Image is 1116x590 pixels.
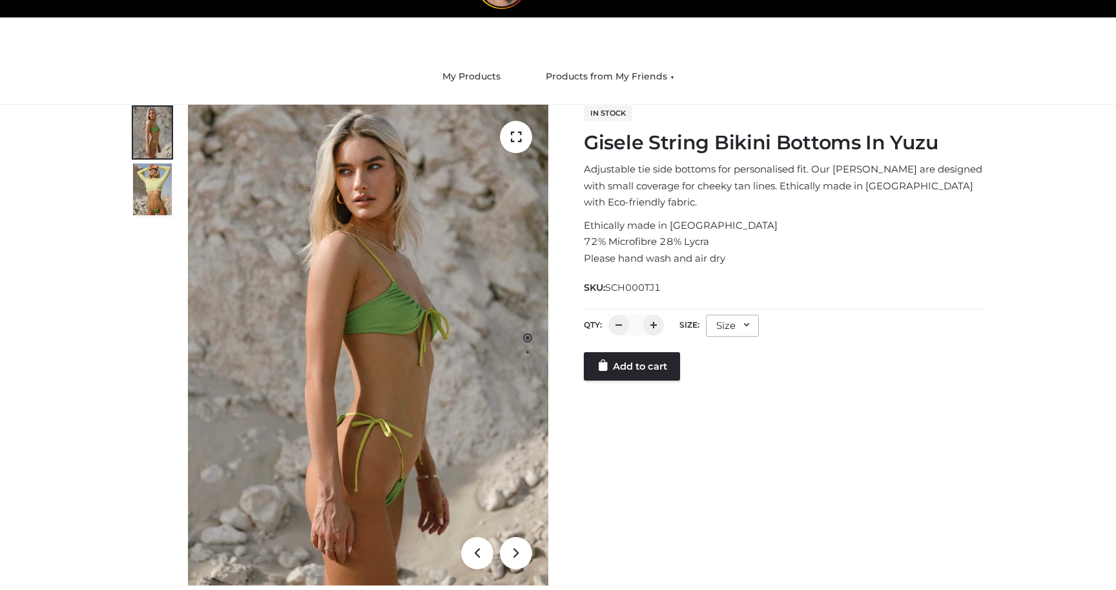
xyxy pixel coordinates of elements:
img: Gisele String Bikini Bottoms In Yuzu [188,105,548,585]
span: SCH000TJ1 [605,282,661,293]
div: Size [706,315,759,337]
a: My Products [433,63,510,91]
img: TJ-YUZU1.jpg [133,107,172,158]
label: Size: [679,320,699,330]
p: Ethically made in [GEOGRAPHIC_DATA] 72% Microfibre 28% Lycra Please hand wash and air dry [584,217,986,267]
p: Adjustable tie side bottoms for personalised fit. Our [PERSON_NAME] are designed with small cover... [584,161,986,211]
label: QTY: [584,320,602,330]
img: TJ-YUZU2.jpg [133,163,172,215]
span: In stock [584,105,632,121]
span: SKU: [584,280,662,295]
a: Products from My Friends [536,63,684,91]
h1: Gisele String Bikini Bottoms In Yuzu [584,131,986,154]
a: Add to cart [584,352,680,381]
